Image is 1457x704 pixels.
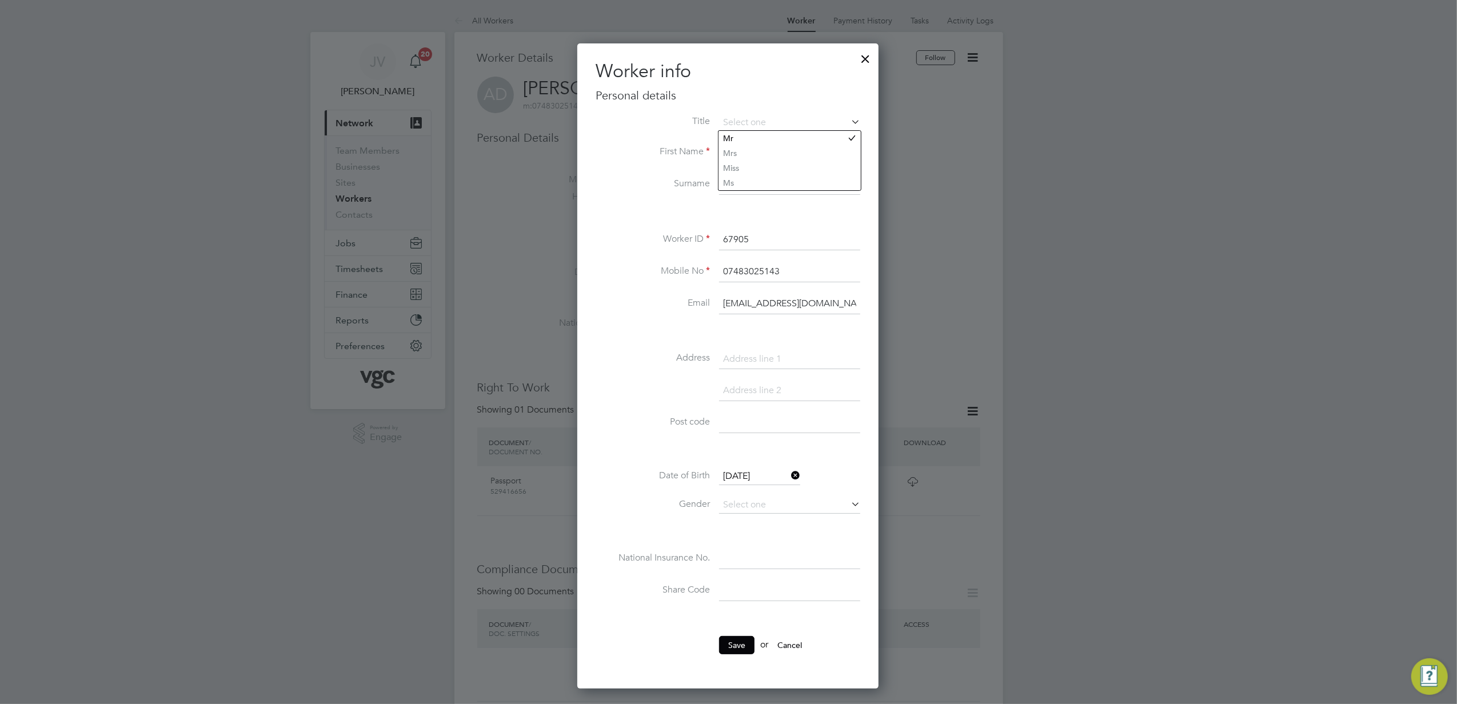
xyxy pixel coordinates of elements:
h3: Personal details [596,88,860,103]
li: Miss [718,161,861,175]
input: Select one [719,114,860,131]
li: Ms [718,175,861,190]
label: Mobile No [596,265,710,277]
label: Date of Birth [596,470,710,482]
label: Address [596,352,710,364]
label: Email [596,297,710,309]
label: Title [596,115,710,127]
li: or [596,636,860,666]
input: Select one [719,468,800,485]
label: Share Code [596,584,710,596]
li: Mr [718,131,861,146]
h2: Worker info [596,59,860,83]
input: Address line 2 [719,381,860,401]
button: Save [719,636,755,654]
input: Address line 1 [719,349,860,370]
button: Engage Resource Center [1411,658,1448,695]
label: Gender [596,498,710,510]
input: Select one [719,497,860,514]
label: Post code [596,416,710,428]
label: Worker ID [596,233,710,245]
label: First Name [596,146,710,158]
button: Cancel [768,636,811,654]
li: Mrs [718,146,861,161]
label: Surname [596,178,710,190]
label: National Insurance No. [596,552,710,564]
